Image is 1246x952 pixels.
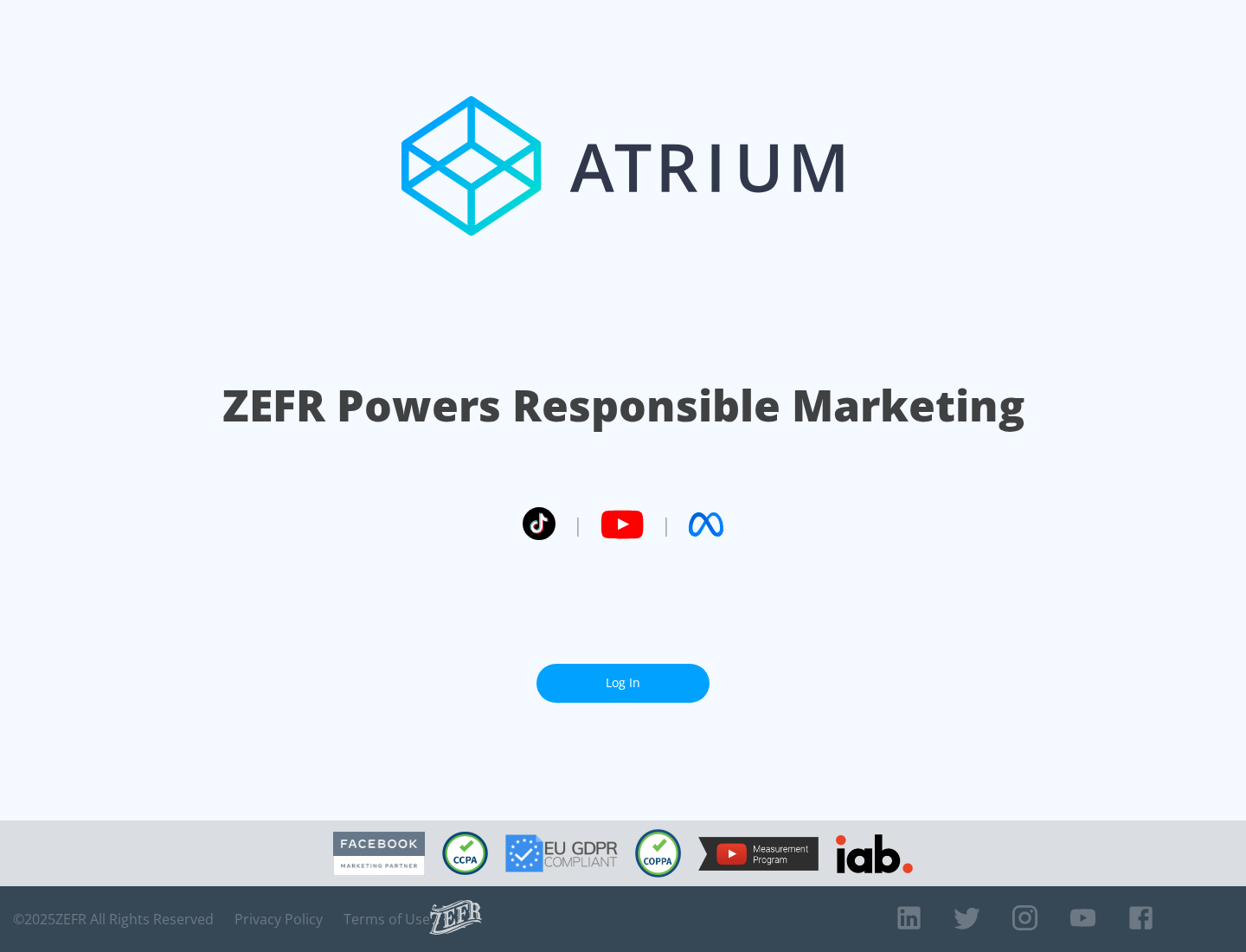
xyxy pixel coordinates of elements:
img: GDPR Compliant [505,834,618,872]
a: Terms of Use [344,910,430,928]
a: Log In [536,664,710,703]
img: CCPA Compliant [442,832,488,875]
img: Facebook Marketing Partner [333,832,425,876]
span: | [661,511,671,537]
a: Privacy Policy [234,910,323,928]
span: © 2025 ZEFR All Rights Reserved [13,910,214,928]
span: | [573,511,583,537]
img: COPPA Compliant [635,829,681,878]
img: YouTube Measurement Program [698,837,819,871]
img: IAB [836,834,913,873]
h1: ZEFR Powers Responsible Marketing [222,376,1024,435]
